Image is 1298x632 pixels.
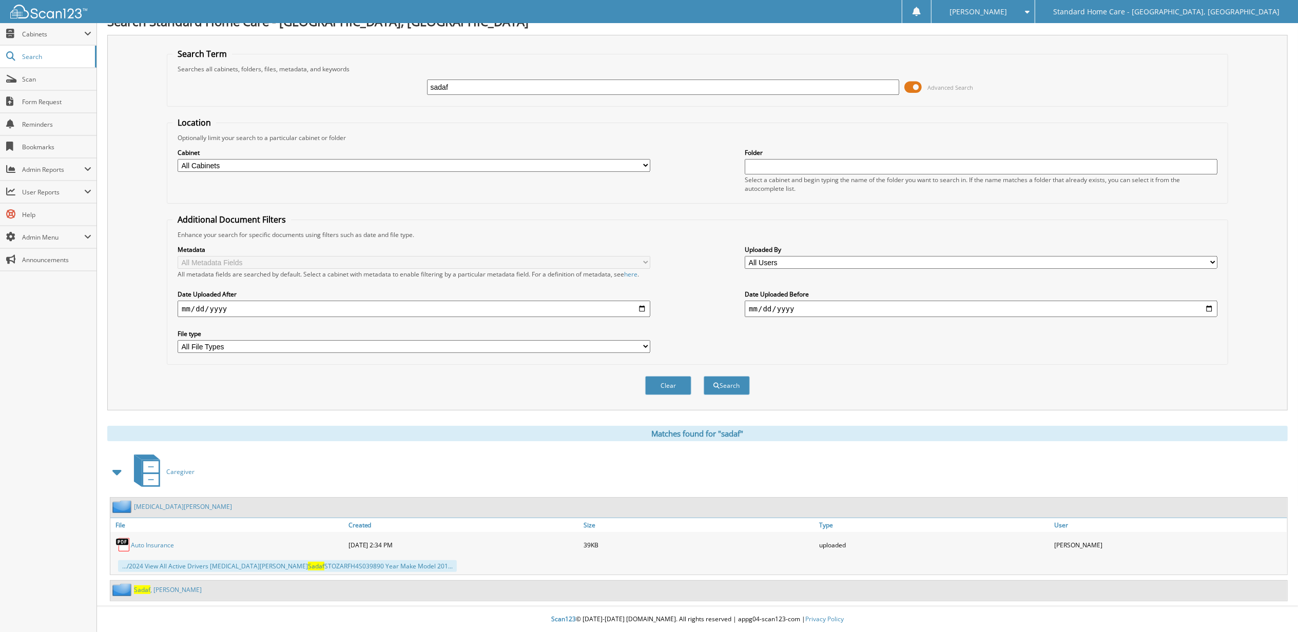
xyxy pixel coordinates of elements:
[581,535,817,555] div: 39KB
[704,376,750,395] button: Search
[178,245,650,254] label: Metadata
[817,518,1052,532] a: Type
[110,518,346,532] a: File
[172,133,1223,142] div: Optionally limit your search to a particular cabinet or folder
[178,270,650,279] div: All metadata fields are searched by default. Select a cabinet with metadata to enable filtering b...
[950,9,1007,15] span: [PERSON_NAME]
[134,585,150,594] span: Sadaf
[118,560,457,572] div: .../2024 View All Active Drivers [MEDICAL_DATA][PERSON_NAME] STOZARFH4S039890 Year Make Model 201...
[346,535,582,555] div: [DATE] 2:34 PM
[745,301,1217,317] input: end
[112,583,134,596] img: folder2.png
[128,451,195,492] a: Caregiver
[745,175,1217,193] div: Select a cabinet and begin typing the name of the folder you want to search in. If the name match...
[346,518,582,532] a: Created
[22,120,91,129] span: Reminders
[581,518,817,532] a: Size
[172,48,232,60] legend: Search Term
[172,117,216,128] legend: Location
[178,301,650,317] input: start
[22,165,84,174] span: Admin Reports
[551,615,576,623] span: Scan123
[172,214,291,225] legend: Additional Document Filters
[172,65,1223,73] div: Searches all cabinets, folders, files, metadata, and keywords
[645,376,691,395] button: Clear
[817,535,1052,555] div: uploaded
[805,615,844,623] a: Privacy Policy
[112,500,134,513] img: folder2.png
[1247,583,1298,632] iframe: Chat Widget
[22,188,84,196] span: User Reports
[1052,535,1287,555] div: [PERSON_NAME]
[745,148,1217,157] label: Folder
[166,467,195,476] span: Caregiver
[22,52,90,61] span: Search
[134,585,202,594] a: Sadaf, [PERSON_NAME]
[22,97,91,106] span: Form Request
[22,255,91,264] span: Announcements
[178,290,650,299] label: Date Uploaded After
[115,537,131,552] img: PDF.png
[97,607,1298,632] div: © [DATE]-[DATE] [DOMAIN_NAME]. All rights reserved | appg04-scan123-com |
[22,143,91,151] span: Bookmarks
[927,84,973,91] span: Advanced Search
[22,75,91,84] span: Scan
[178,329,650,338] label: File type
[308,562,324,570] span: Sadaf
[1054,9,1280,15] span: Standard Home Care - [GEOGRAPHIC_DATA], [GEOGRAPHIC_DATA]
[10,5,87,18] img: scan123-logo-white.svg
[107,426,1288,441] div: Matches found for "sadaf"
[1052,518,1287,532] a: User
[22,30,84,38] span: Cabinets
[172,230,1223,239] div: Enhance your search for specific documents using filters such as date and file type.
[131,541,174,549] a: Auto Insurance
[22,210,91,219] span: Help
[745,245,1217,254] label: Uploaded By
[22,233,84,242] span: Admin Menu
[178,148,650,157] label: Cabinet
[624,270,637,279] a: here
[745,290,1217,299] label: Date Uploaded Before
[134,502,232,511] a: [MEDICAL_DATA][PERSON_NAME]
